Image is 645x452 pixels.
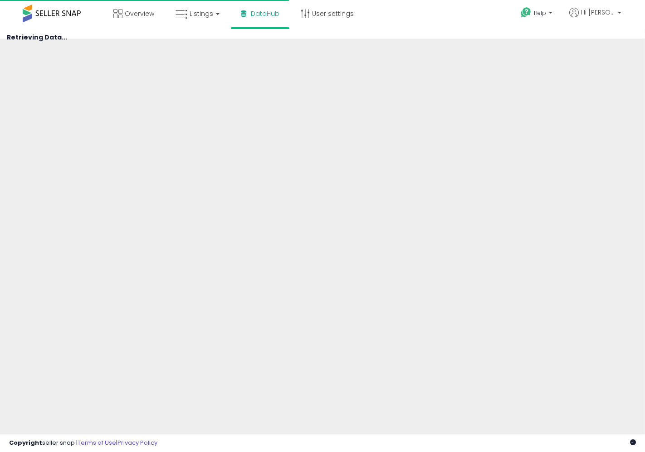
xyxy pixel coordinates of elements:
[7,34,638,41] h4: Retrieving Data...
[581,8,615,17] span: Hi [PERSON_NAME]
[520,7,532,18] i: Get Help
[569,8,621,28] a: Hi [PERSON_NAME]
[251,9,279,18] span: DataHub
[125,9,154,18] span: Overview
[534,9,546,17] span: Help
[190,9,213,18] span: Listings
